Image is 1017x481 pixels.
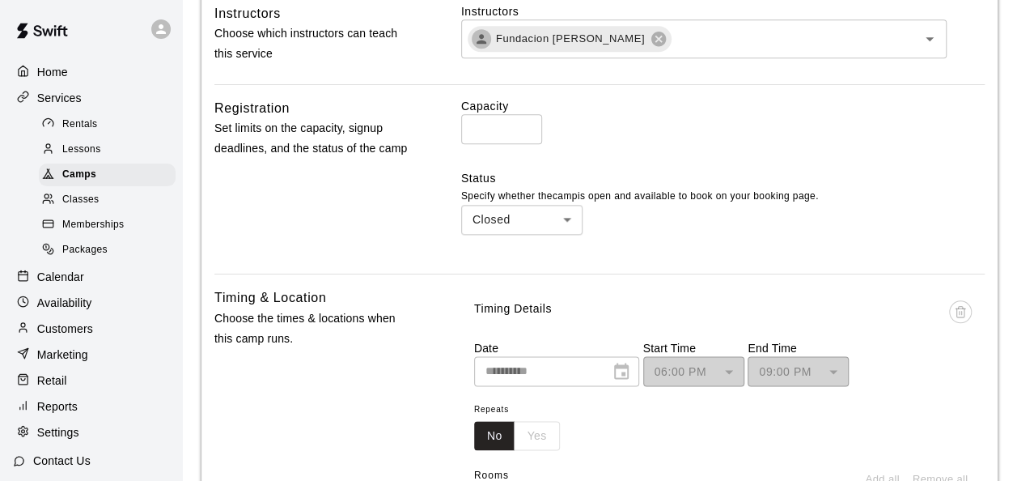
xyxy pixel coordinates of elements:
p: Availability [37,295,92,311]
p: Set limits on the capacity, signup deadlines, and the status of the camp [214,118,415,159]
h6: Timing & Location [214,287,326,309]
span: Rooms [474,470,509,481]
div: Camps [39,164,176,186]
a: Settings [13,420,169,445]
div: Lessons [39,138,176,161]
a: Lessons [39,137,182,162]
span: Camps [62,167,96,183]
label: Instructors [461,3,985,19]
span: Classes [62,192,99,208]
span: Fundacion [PERSON_NAME] [486,31,655,47]
div: Memberships [39,214,176,236]
p: Marketing [37,347,88,363]
a: Packages [39,238,182,263]
button: Open [918,28,941,50]
span: Memberships [62,217,124,233]
h6: Registration [214,98,290,119]
div: Fundacion [PERSON_NAME] [468,26,672,52]
span: This booking is in the past or it already has participants, please delete from the Calendar [949,300,972,340]
a: Marketing [13,343,169,367]
p: Start Time [643,340,744,356]
div: Packages [39,239,176,262]
span: Repeats [474,399,573,421]
a: Camps [39,163,182,188]
div: outlined button group [474,421,560,451]
p: Settings [37,424,79,441]
div: Rentals [39,113,176,136]
p: Choose the times & locations when this camp runs. [214,309,415,349]
span: Packages [62,242,108,258]
p: Customers [37,321,93,337]
button: No [474,421,515,451]
a: Retail [13,368,169,393]
p: Date [474,340,639,356]
span: Lessons [62,142,101,158]
p: Choose which instructors can teach this service [214,23,415,64]
a: Availability [13,291,169,315]
p: Timing Details [474,300,552,317]
div: Classes [39,189,176,211]
a: Customers [13,317,169,341]
a: Reports [13,394,169,419]
h6: Instructors [214,3,281,24]
div: Fundacion La Makina [472,29,491,49]
a: Services [13,86,169,110]
p: Services [37,90,82,106]
a: Home [13,60,169,84]
p: Contact Us [33,453,91,469]
a: Rentals [39,112,182,137]
p: Retail [37,372,67,389]
p: Calendar [37,269,84,285]
label: Status [461,170,985,186]
p: Specify whether the camp is open and available to book on your booking page. [461,189,985,205]
p: End Time [748,340,849,356]
p: Reports [37,398,78,415]
span: Rentals [62,117,98,133]
p: Home [37,64,68,80]
a: Classes [39,188,182,213]
div: Closed [461,205,583,235]
label: Capacity [461,98,985,114]
a: Memberships [39,213,182,238]
a: Calendar [13,265,169,289]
